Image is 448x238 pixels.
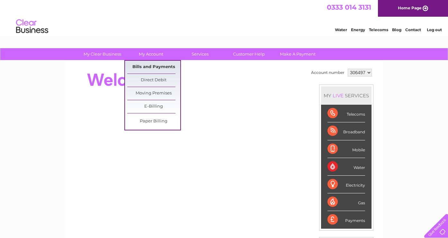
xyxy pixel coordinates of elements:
a: E-Billing [127,100,180,113]
a: Telecoms [369,27,388,32]
a: Services [174,48,227,60]
a: Make A Payment [271,48,324,60]
a: Paper Billing [127,115,180,128]
a: Blog [392,27,401,32]
div: Mobile [327,140,365,158]
a: Direct Debit [127,74,180,87]
div: MY SERVICES [321,86,372,105]
a: Moving Premises [127,87,180,100]
a: My Account [125,48,178,60]
a: Energy [351,27,365,32]
div: Telecoms [327,105,365,122]
a: Customer Help [222,48,275,60]
div: Water [327,158,365,176]
div: Payments [327,211,365,228]
div: Clear Business is a trading name of Verastar Limited (registered in [GEOGRAPHIC_DATA] No. 3667643... [73,4,376,31]
div: Broadband [327,122,365,140]
a: Log out [427,27,442,32]
div: LIVE [331,93,345,99]
div: Gas [327,193,365,211]
a: My Clear Business [76,48,129,60]
a: Contact [405,27,421,32]
a: Bills and Payments [127,61,180,74]
a: 0333 014 3131 [327,3,371,11]
img: logo.png [16,17,49,36]
td: Account number [309,67,346,78]
div: Electricity [327,176,365,193]
a: Water [335,27,347,32]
